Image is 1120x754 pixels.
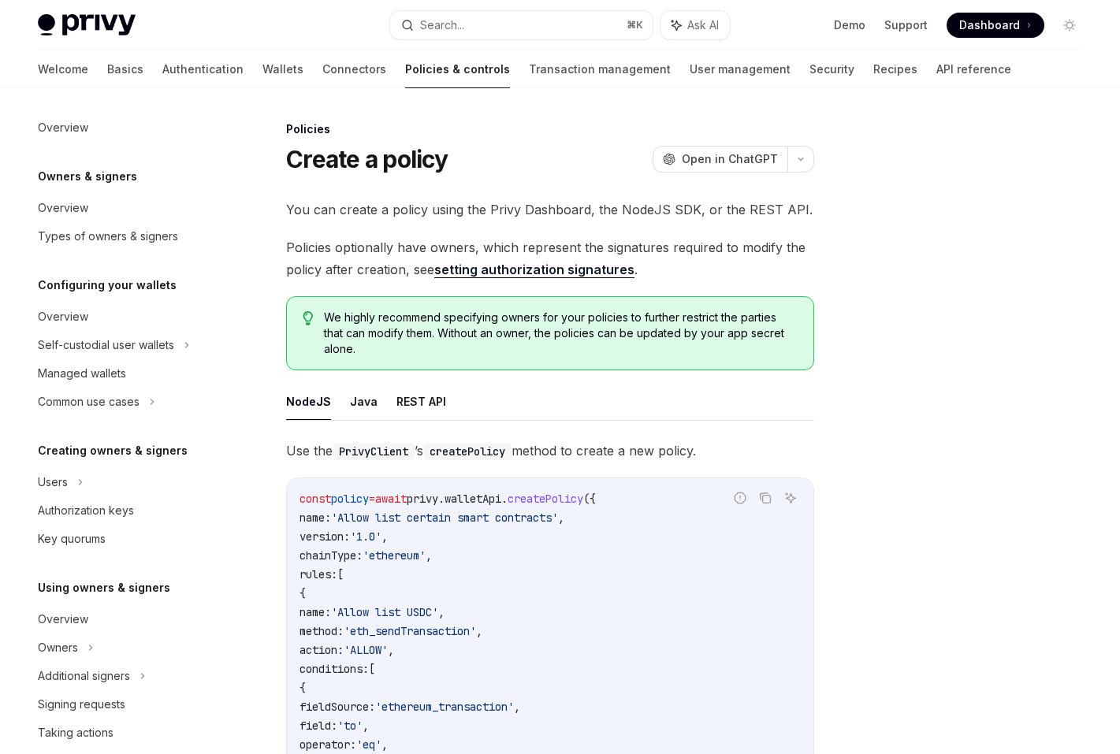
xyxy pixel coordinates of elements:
[25,525,227,553] a: Key quorums
[730,488,750,508] button: Report incorrect code
[300,737,356,752] span: operator:
[690,50,791,88] a: User management
[583,492,596,506] span: ({
[303,311,314,325] svg: Tip
[25,194,227,222] a: Overview
[38,336,174,355] div: Self-custodial user wallets
[381,529,388,544] span: ,
[375,700,514,714] span: 'ethereum_transaction'
[420,16,464,35] div: Search...
[300,681,306,695] span: {
[780,488,801,508] button: Ask AI
[300,719,337,733] span: field:
[38,441,188,460] h5: Creating owners & signers
[388,643,394,657] span: ,
[38,578,170,597] h5: Using owners & signers
[286,440,814,462] span: Use the ’s method to create a new policy.
[438,492,445,506] span: .
[25,113,227,142] a: Overview
[300,492,331,506] span: const
[300,511,331,525] span: name:
[38,695,125,714] div: Signing requests
[38,392,140,411] div: Common use cases
[331,605,438,619] span: 'Allow list USDC'
[514,700,520,714] span: ,
[300,624,344,638] span: method:
[476,624,482,638] span: ,
[438,605,445,619] span: ,
[947,13,1044,38] a: Dashboard
[687,17,719,33] span: Ask AI
[363,548,426,563] span: 'ethereum'
[331,492,369,506] span: policy
[286,236,814,280] span: Policies optionally have owners, which represent the signatures required to modify the policy aft...
[300,605,331,619] span: name:
[344,624,476,638] span: 'eth_sendTransaction'
[407,492,438,506] span: privy
[884,17,928,33] a: Support
[375,492,407,506] span: await
[369,662,375,676] span: [
[25,496,227,525] a: Authorization keys
[873,50,917,88] a: Recipes
[423,443,512,460] code: createPolicy
[337,719,363,733] span: 'to'
[25,359,227,388] a: Managed wallets
[369,492,375,506] span: =
[324,310,798,357] span: We highly recommend specifying owners for your policies to further restrict the parties that can ...
[300,529,350,544] span: version:
[356,737,381,752] span: 'eq'
[262,50,303,88] a: Wallets
[350,529,381,544] span: '1.0'
[38,118,88,137] div: Overview
[38,501,134,520] div: Authorization keys
[390,11,653,39] button: Search...⌘K
[38,14,136,36] img: light logo
[363,719,369,733] span: ,
[501,492,508,506] span: .
[350,383,378,420] button: Java
[300,643,344,657] span: action:
[344,643,388,657] span: 'ALLOW'
[38,364,126,383] div: Managed wallets
[558,511,564,525] span: ,
[682,151,778,167] span: Open in ChatGPT
[38,638,78,657] div: Owners
[25,719,227,747] a: Taking actions
[529,50,671,88] a: Transaction management
[286,121,814,137] div: Policies
[627,19,643,32] span: ⌘ K
[38,723,113,742] div: Taking actions
[300,662,369,676] span: conditions:
[381,737,388,752] span: ,
[300,700,375,714] span: fieldSource:
[660,11,730,39] button: Ask AI
[38,199,88,217] div: Overview
[25,605,227,633] a: Overview
[38,50,88,88] a: Welcome
[333,443,415,460] code: PrivyClient
[337,567,344,581] span: [
[162,50,244,88] a: Authentication
[936,50,1011,88] a: API reference
[300,586,306,600] span: {
[38,307,88,326] div: Overview
[25,690,227,719] a: Signing requests
[38,276,177,295] h5: Configuring your wallets
[38,167,137,186] h5: Owners & signers
[331,511,558,525] span: 'Allow list certain smart contracts'
[755,488,776,508] button: Copy the contents from the code block
[322,50,386,88] a: Connectors
[426,548,432,563] span: ,
[286,199,814,221] span: You can create a policy using the Privy Dashboard, the NodeJS SDK, or the REST API.
[508,492,583,506] span: createPolicy
[38,610,88,629] div: Overview
[107,50,143,88] a: Basics
[300,548,363,563] span: chainType:
[300,567,337,581] span: rules:
[286,145,448,173] h1: Create a policy
[809,50,854,88] a: Security
[286,383,331,420] button: NodeJS
[959,17,1020,33] span: Dashboard
[834,17,865,33] a: Demo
